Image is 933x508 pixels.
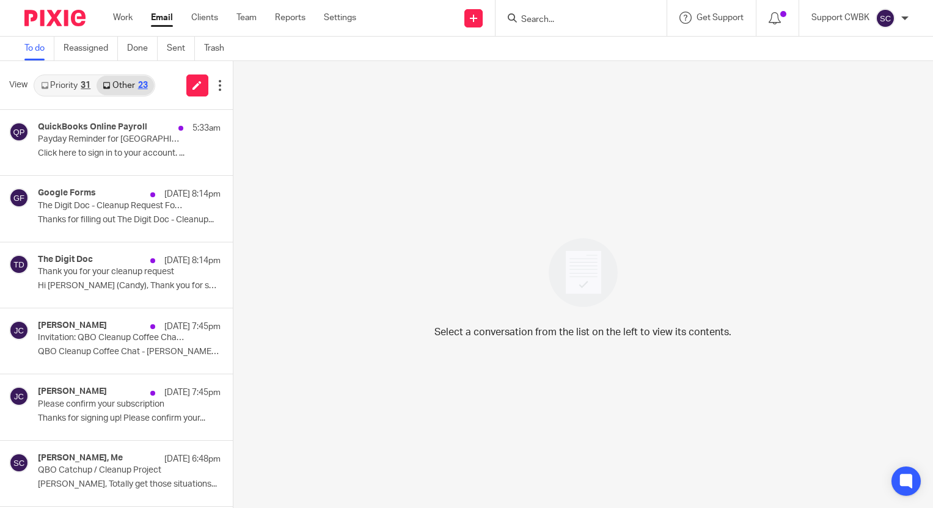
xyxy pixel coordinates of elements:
[9,453,29,473] img: svg%3E
[24,37,54,60] a: To do
[64,37,118,60] a: Reassigned
[9,321,29,340] img: svg%3E
[97,76,153,95] a: Other23
[9,255,29,274] img: svg%3E
[38,134,184,145] p: Payday Reminder for [GEOGRAPHIC_DATA]
[38,122,147,132] h4: QuickBooks Online Payroll
[9,122,29,142] img: svg%3E
[164,321,221,333] p: [DATE] 7:45pm
[811,12,869,24] p: Support CWBK
[204,37,233,60] a: Trash
[9,188,29,208] img: svg%3E
[697,13,744,22] span: Get Support
[876,9,895,28] img: svg%3E
[35,76,97,95] a: Priority31
[151,12,173,24] a: Email
[9,79,27,92] span: View
[520,15,630,26] input: Search
[38,347,221,357] p: QBO Cleanup Coffee Chat - [PERSON_NAME] (Candy)...
[275,12,306,24] a: Reports
[24,10,86,26] img: Pixie
[38,321,107,331] h4: [PERSON_NAME]
[113,12,133,24] a: Work
[38,267,184,277] p: Thank you for your cleanup request
[38,188,96,198] h4: Google Forms
[38,479,221,490] p: [PERSON_NAME], Totally get those situations...
[38,333,184,343] p: Invitation: QBO Cleanup Coffee Chat - [PERSON_NAME] (Candy) [PERSON_NAME] and Jo ... @ [DATE] 4:1...
[127,37,158,60] a: Done
[191,12,218,24] a: Clients
[38,399,184,410] p: Please confirm your subscription
[164,255,221,267] p: [DATE] 8:14pm
[138,81,148,90] div: 23
[236,12,257,24] a: Team
[164,453,221,465] p: [DATE] 6:48pm
[38,465,184,476] p: QBO Catchup / Cleanup Project
[434,325,731,339] p: Select a conversation from the list on the left to view its contents.
[38,201,184,211] p: The Digit Doc - Cleanup Request Form
[9,386,29,406] img: svg%3E
[192,122,221,134] p: 5:33am
[38,413,221,424] p: Thanks for signing up! Please confirm your...
[38,255,93,265] h4: The Digit Doc
[38,453,123,463] h4: [PERSON_NAME], Me
[164,188,221,200] p: [DATE] 8:14pm
[541,230,626,315] img: image
[167,37,195,60] a: Sent
[81,81,90,90] div: 31
[324,12,356,24] a: Settings
[38,281,221,291] p: Hi [PERSON_NAME] (Candy), Thank you for submitting...
[38,148,221,159] p: Click here to sign in to your account. ...
[38,386,107,397] h4: [PERSON_NAME]
[164,386,221,399] p: [DATE] 7:45pm
[38,215,221,225] p: Thanks for filling out The Digit Doc - Cleanup...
